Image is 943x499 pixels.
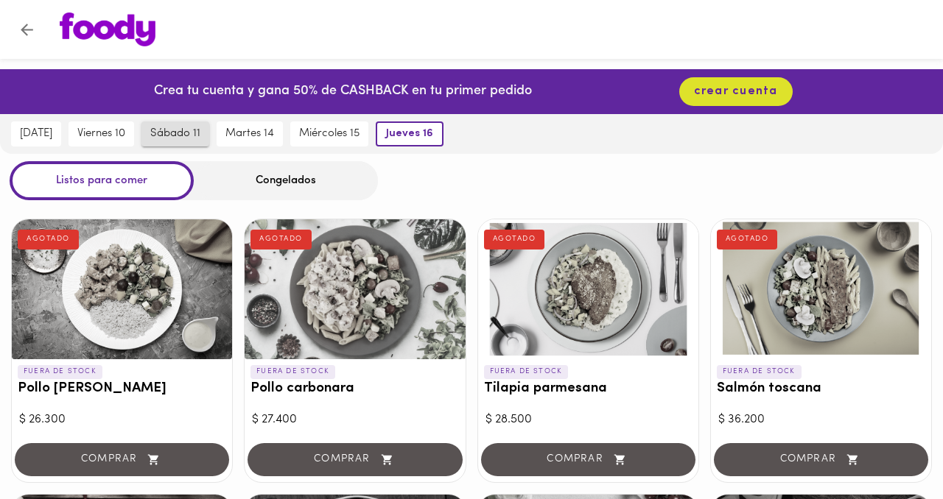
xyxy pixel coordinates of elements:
button: sábado 11 [141,121,209,146]
button: miércoles 15 [290,121,368,146]
div: Tilapia parmesana [478,219,698,359]
button: [DATE] [11,121,61,146]
div: $ 36.200 [718,411,924,428]
div: $ 28.500 [485,411,691,428]
iframe: Messagebird Livechat Widget [858,414,928,484]
div: Congelados [194,161,378,200]
p: FUERA DE STOCK [484,365,569,378]
p: Crea tu cuenta y gana 50% de CASHBACK en tu primer pedido [154,82,532,102]
h3: Pollo [PERSON_NAME] [18,381,226,397]
h3: Pollo carbonara [250,381,459,397]
button: viernes 10 [69,121,134,146]
div: Pollo Tikka Massala [12,219,232,359]
span: viernes 10 [77,127,125,141]
span: sábado 11 [150,127,200,141]
div: AGOTADO [717,230,778,249]
button: Volver [9,12,45,48]
div: AGOTADO [250,230,312,249]
p: FUERA DE STOCK [250,365,335,378]
div: Salmón toscana [711,219,931,359]
img: logo.png [60,13,155,46]
span: miércoles 15 [299,127,360,141]
button: martes 14 [217,121,283,146]
div: AGOTADO [18,230,79,249]
span: [DATE] [20,127,52,141]
p: FUERA DE STOCK [717,365,802,378]
span: martes 14 [225,127,274,141]
h3: Tilapia parmesana [484,381,693,397]
p: FUERA DE STOCK [18,365,102,378]
div: Listos para comer [10,161,194,200]
button: crear cuenta [679,77,793,106]
span: crear cuenta [694,85,778,99]
button: jueves 16 [376,121,444,146]
div: $ 26.300 [19,411,225,428]
div: $ 27.400 [252,411,458,428]
span: jueves 16 [386,127,433,141]
div: AGOTADO [484,230,545,249]
div: Pollo carbonara [245,219,465,359]
h3: Salmón toscana [717,381,925,397]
